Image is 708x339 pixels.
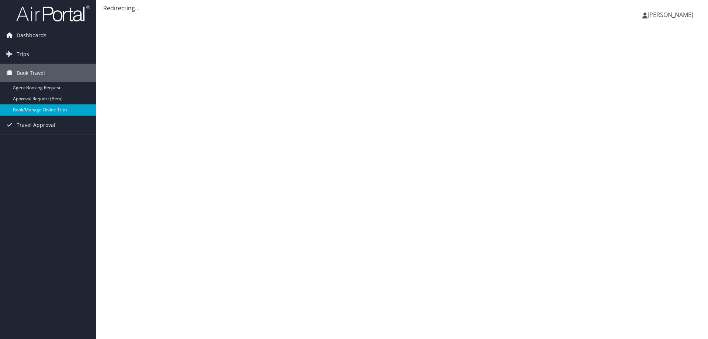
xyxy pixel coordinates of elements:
[16,5,90,22] img: airportal-logo.png
[17,26,46,45] span: Dashboards
[17,116,55,134] span: Travel Approval
[17,64,45,82] span: Book Travel
[642,4,701,26] a: [PERSON_NAME]
[17,45,29,63] span: Trips
[648,11,693,19] span: [PERSON_NAME]
[103,4,701,13] div: Redirecting...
